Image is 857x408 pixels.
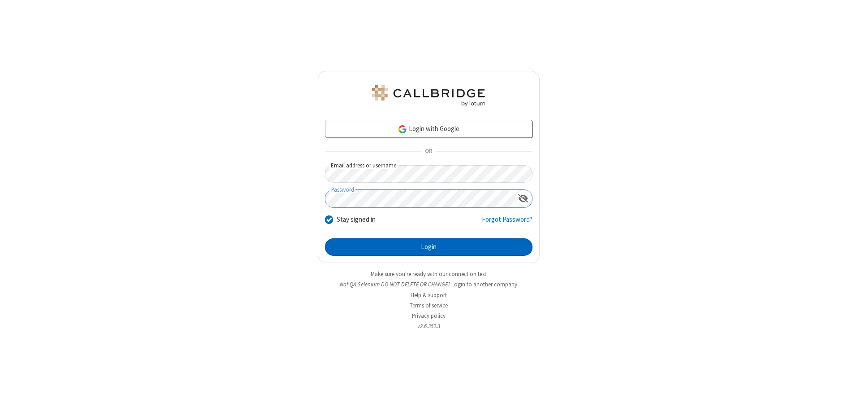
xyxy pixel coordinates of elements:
span: OR [421,145,436,158]
button: Login [325,238,532,256]
input: Email address or username [325,165,532,183]
a: Help & support [411,291,447,299]
a: Forgot Password? [482,215,532,232]
a: Login with Google [325,120,532,138]
a: Make sure you're ready with our connection test [371,270,486,278]
img: google-icon.png [398,124,407,134]
li: Not QA Selenium DO NOT DELETE OR CHANGE? [318,280,540,289]
button: Login to another company [451,280,517,289]
label: Stay signed in [337,215,376,225]
li: v2.6.352.3 [318,322,540,330]
a: Privacy policy [412,312,446,320]
input: Password [325,190,515,207]
a: Terms of service [410,302,448,309]
div: Show password [515,190,532,206]
img: QA Selenium DO NOT DELETE OR CHANGE [370,85,487,106]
